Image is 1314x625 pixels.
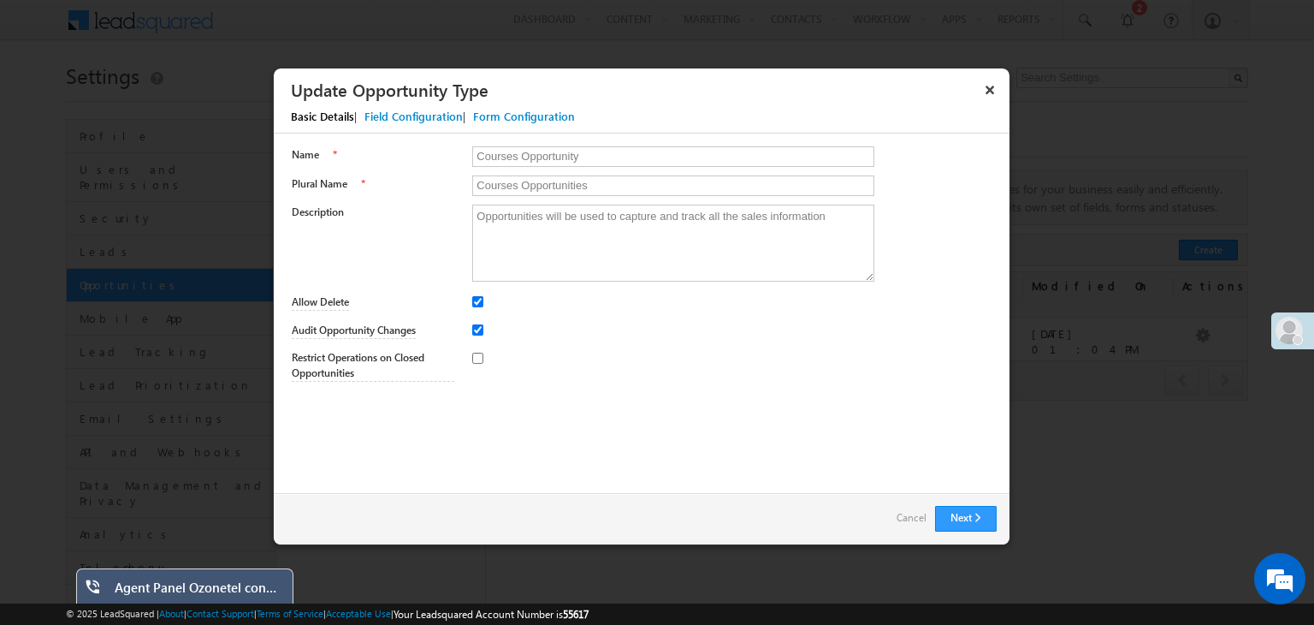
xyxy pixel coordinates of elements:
div: | | [274,104,1027,134]
label: Name [292,147,319,163]
textarea: Opportunities will be used to capture and track all the sales information [472,205,874,282]
label: Description [292,205,454,220]
a: Terms of Service [257,608,323,619]
div: Form Configuration [473,109,575,124]
h3: Update Opportunity Type [291,74,976,104]
div: Field Configuration [364,109,463,124]
label: Restrict Operations on Closed Opportunities [292,350,454,382]
button: × [976,74,1003,104]
label: Allow Delete [292,295,349,311]
a: About [159,608,184,619]
label: Audit Opportunity Changes [292,323,416,339]
span: 55617 [563,608,589,621]
a: Acceptable Use [326,608,391,619]
label: Plural Name [292,176,347,192]
button: Next [935,506,997,532]
a: Cancel [897,506,926,530]
span: Your Leadsquared Account Number is [394,608,589,621]
span: © 2025 LeadSquared | | | | | [66,606,589,622]
a: Contact Support [186,608,254,619]
div: Agent Panel Ozonetel connector [115,580,281,604]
